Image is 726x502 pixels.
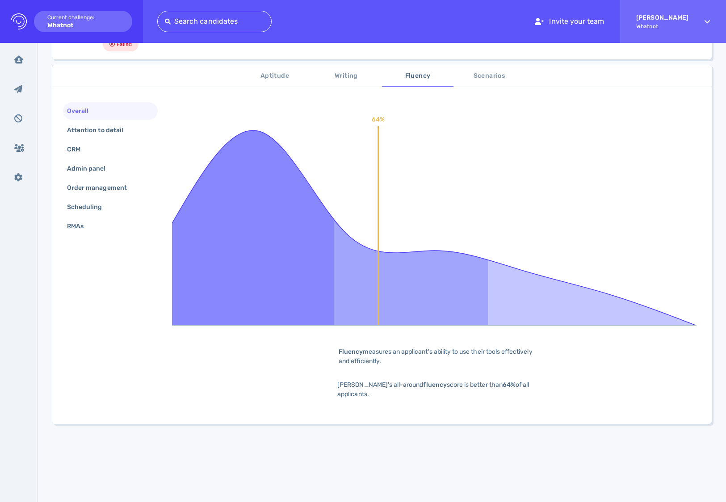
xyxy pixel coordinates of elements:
span: Scenarios [459,71,520,82]
b: Fluency [339,348,363,356]
strong: [PERSON_NAME] [636,14,688,21]
div: Admin panel [65,162,117,175]
span: [PERSON_NAME]'s all-around score is better than of all applicants. [337,381,529,398]
span: Aptitude [244,71,305,82]
b: fluency [423,381,446,389]
span: Whatnot [636,23,688,29]
div: measures an applicant's ability to use their tools effectively and efficiently. [325,347,548,366]
span: Writing [316,71,377,82]
span: Failed [117,39,132,50]
div: Overall [65,105,99,117]
span: Fluency [387,71,448,82]
div: Scheduling [65,201,113,213]
b: 64% [503,381,516,389]
div: Order management [65,181,138,194]
div: RMAs [65,220,94,233]
div: CRM [65,143,91,156]
div: Attention to detail [65,124,134,137]
text: 64% [372,116,385,123]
